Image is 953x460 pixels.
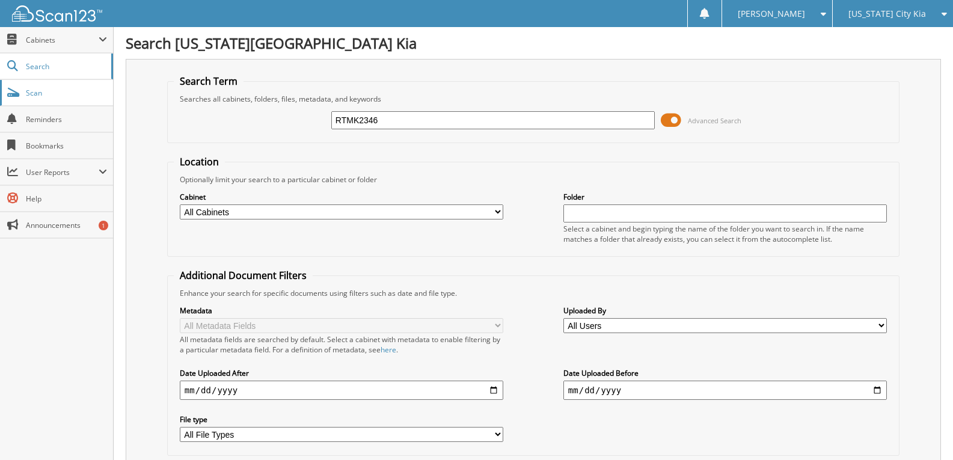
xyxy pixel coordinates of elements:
[26,61,105,72] span: Search
[174,155,225,168] legend: Location
[174,174,893,185] div: Optionally limit your search to a particular cabinet or folder
[848,10,926,17] span: [US_STATE] City Kia
[174,269,313,282] legend: Additional Document Filters
[174,75,244,88] legend: Search Term
[12,5,102,22] img: scan123-logo-white.svg
[26,167,99,177] span: User Reports
[180,192,503,202] label: Cabinet
[563,381,887,400] input: end
[563,192,887,202] label: Folder
[381,345,396,355] a: here
[563,224,887,244] div: Select a cabinet and begin typing the name of the folder you want to search in. If the name match...
[180,334,503,355] div: All metadata fields are searched by default. Select a cabinet with metadata to enable filtering b...
[26,114,107,124] span: Reminders
[26,220,107,230] span: Announcements
[893,402,953,460] iframe: Chat Widget
[174,288,893,298] div: Enhance your search for specific documents using filters such as date and file type.
[180,305,503,316] label: Metadata
[26,141,107,151] span: Bookmarks
[180,381,503,400] input: start
[26,35,99,45] span: Cabinets
[26,194,107,204] span: Help
[180,414,503,425] label: File type
[180,368,503,378] label: Date Uploaded After
[126,33,941,53] h1: Search [US_STATE][GEOGRAPHIC_DATA] Kia
[563,305,887,316] label: Uploaded By
[738,10,805,17] span: [PERSON_NAME]
[174,94,893,104] div: Searches all cabinets, folders, files, metadata, and keywords
[688,116,741,125] span: Advanced Search
[563,368,887,378] label: Date Uploaded Before
[26,88,107,98] span: Scan
[99,221,108,230] div: 1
